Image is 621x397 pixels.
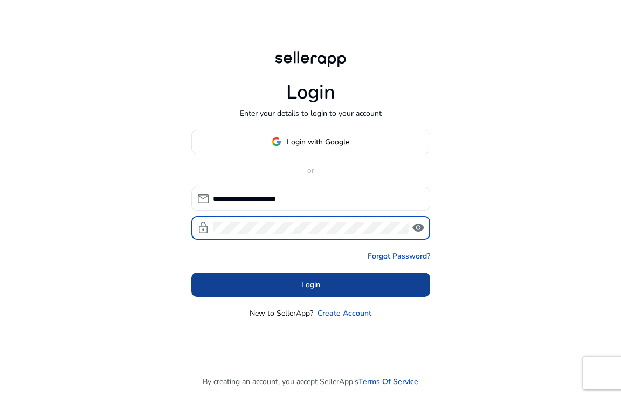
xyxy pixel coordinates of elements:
span: mail [197,192,210,205]
a: Create Account [318,308,371,319]
span: lock [197,221,210,234]
img: google-logo.svg [272,137,281,147]
h1: Login [286,81,335,104]
a: Terms Of Service [358,376,418,387]
button: Login [191,273,430,297]
p: Enter your details to login to your account [240,108,382,119]
button: Login with Google [191,130,430,154]
a: Forgot Password? [368,250,430,262]
span: visibility [412,221,425,234]
span: Login [301,279,320,290]
p: New to SellerApp? [250,308,313,319]
p: or [191,165,430,176]
span: Login with Google [287,136,349,148]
